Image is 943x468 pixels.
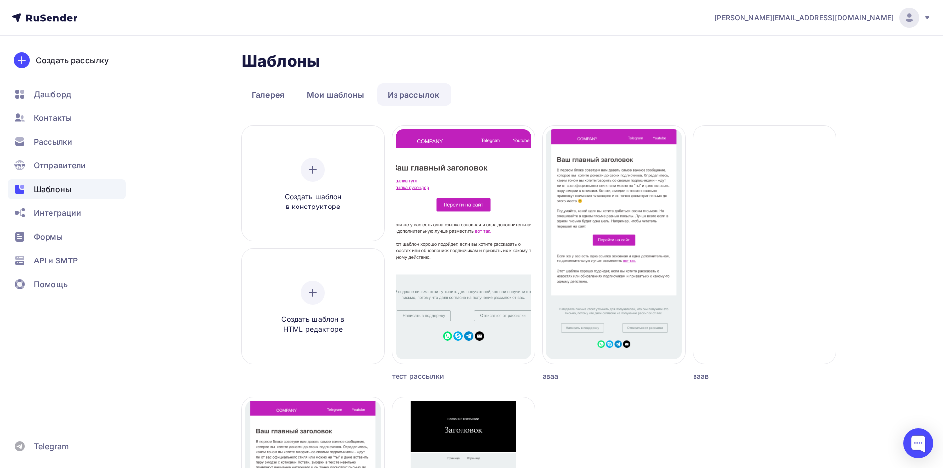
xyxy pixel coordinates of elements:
a: Контакты [8,108,126,128]
a: Дашборд [8,84,126,104]
span: Дашборд [34,88,71,100]
span: Рассылки [34,136,72,148]
span: Контакты [34,112,72,124]
a: Отправители [8,156,126,175]
span: Помощь [34,278,68,290]
a: Шаблоны [8,179,126,199]
h2: Шаблоны [242,52,320,71]
a: Рассылки [8,132,126,152]
span: Шаблоны [34,183,71,195]
div: ваав [693,371,800,381]
div: аваа [543,371,649,381]
span: Отправители [34,159,86,171]
span: Telegram [34,440,69,452]
span: Создать шаблон в конструкторе [266,192,360,212]
span: API и SMTP [34,255,78,266]
a: Из рассылок [377,83,450,106]
a: [PERSON_NAME][EMAIL_ADDRESS][DOMAIN_NAME] [714,8,931,28]
a: Мои шаблоны [297,83,375,106]
div: тест рассылки [392,371,499,381]
div: Создать рассылку [36,54,109,66]
span: Интеграции [34,207,81,219]
span: [PERSON_NAME][EMAIL_ADDRESS][DOMAIN_NAME] [714,13,893,23]
a: Формы [8,227,126,247]
a: Галерея [242,83,295,106]
span: Создать шаблон в HTML редакторе [266,314,360,335]
span: Формы [34,231,63,243]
